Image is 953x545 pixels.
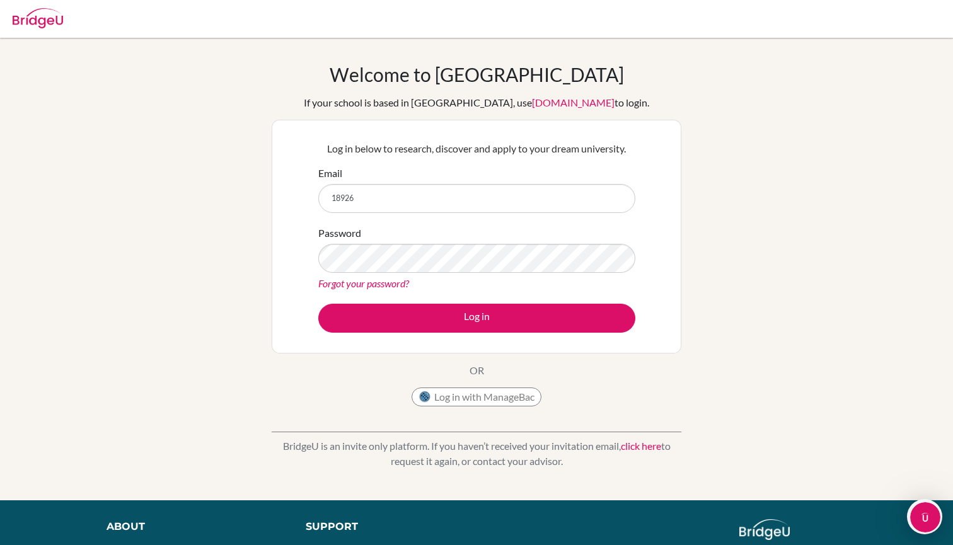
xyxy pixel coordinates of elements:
label: Password [318,226,361,241]
a: click here [621,440,661,452]
p: Log in below to research, discover and apply to your dream university. [318,141,635,156]
p: BridgeU is an invite only platform. If you haven’t received your invitation email, to request it ... [272,439,681,469]
label: Email [318,166,342,181]
button: Log in with ManageBac [412,387,541,406]
iframe: Intercom live chat [910,502,940,532]
iframe: Intercom live chat discovery launcher [907,499,942,534]
div: Support [306,519,463,534]
p: OR [470,363,484,378]
a: Forgot your password? [318,277,409,289]
img: logo_white@2x-f4f0deed5e89b7ecb1c2cc34c3e3d731f90f0f143d5ea2071677605dd97b5244.png [739,519,790,540]
h1: Welcome to [GEOGRAPHIC_DATA] [330,63,624,86]
div: If your school is based in [GEOGRAPHIC_DATA], use to login. [304,95,649,110]
div: About [107,519,277,534]
a: [DOMAIN_NAME] [532,96,615,108]
img: Bridge-U [13,8,63,28]
button: Log in [318,304,635,333]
